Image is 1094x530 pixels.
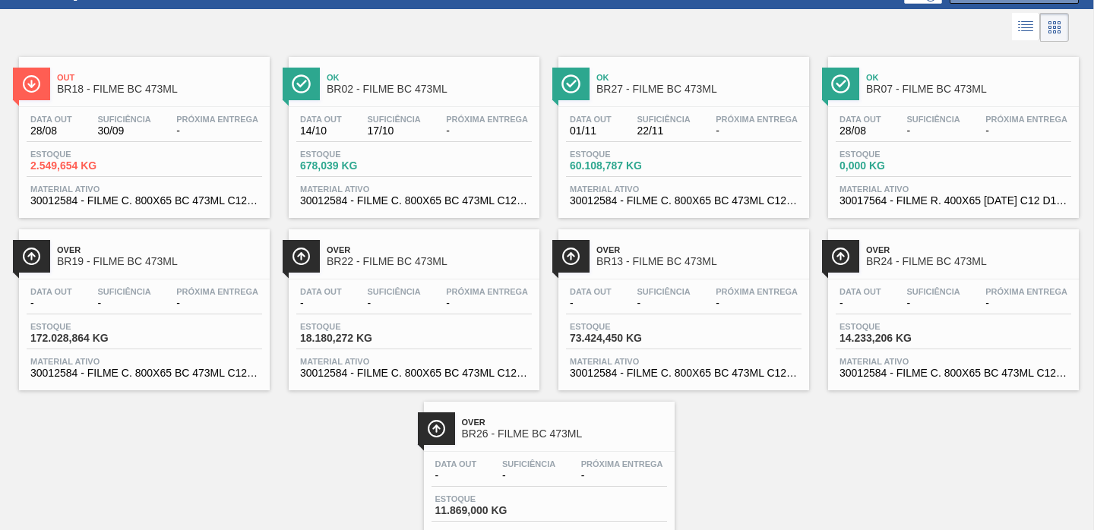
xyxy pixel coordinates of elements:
[866,245,1071,254] span: Over
[446,115,528,124] span: Próxima Entrega
[570,125,612,137] span: 01/11
[30,322,137,331] span: Estoque
[570,150,676,159] span: Estoque
[596,245,802,254] span: Over
[716,115,798,124] span: Próxima Entrega
[30,287,72,296] span: Data out
[97,287,150,296] span: Suficiência
[8,46,277,218] a: ÍconeOutBR18 - FILME BC 473MLData out28/08Suficiência30/09Próxima Entrega-Estoque2.549,654 KGMate...
[570,195,798,207] span: 30012584 - FILME C. 800X65 BC 473ML C12 429
[176,287,258,296] span: Próxima Entrega
[446,298,528,309] span: -
[866,73,1071,82] span: Ok
[30,115,72,124] span: Data out
[30,298,72,309] span: -
[570,160,676,172] span: 60.108,787 KG
[30,333,137,344] span: 172.028,864 KG
[446,125,528,137] span: -
[30,357,258,366] span: Material ativo
[97,298,150,309] span: -
[561,247,580,266] img: Ícone
[637,125,690,137] span: 22/11
[435,494,542,503] span: Estoque
[22,74,41,93] img: Ícone
[570,298,612,309] span: -
[327,256,532,267] span: BR22 - FILME BC 473ML
[8,218,277,390] a: ÍconeOverBR19 - FILME BC 473MLData out-Suficiência-Próxima Entrega-Estoque172.028,864 KGMaterial ...
[596,256,802,267] span: BR13 - FILME BC 473ML
[446,287,528,296] span: Próxima Entrega
[570,368,798,379] span: 30012584 - FILME C. 800X65 BC 473ML C12 429
[581,459,663,468] span: Próxima Entrega
[502,470,555,481] span: -
[985,298,1067,309] span: -
[462,428,667,440] span: BR26 - FILME BC 473ML
[30,368,258,379] span: 30012584 - FILME C. 800X65 BC 473ML C12 429
[547,218,817,390] a: ÍconeOverBR13 - FILME BC 473MLData out-Suficiência-Próxima Entrega-Estoque73.424,450 KGMaterial a...
[716,298,798,309] span: -
[57,84,262,95] span: BR18 - FILME BC 473ML
[817,218,1086,390] a: ÍconeOverBR24 - FILME BC 473MLData out-Suficiência-Próxima Entrega-Estoque14.233,206 KGMaterial a...
[716,125,798,137] span: -
[176,115,258,124] span: Próxima Entrega
[570,357,798,366] span: Material ativo
[57,245,262,254] span: Over
[570,115,612,124] span: Data out
[300,357,528,366] span: Material ativo
[97,115,150,124] span: Suficiência
[30,150,137,159] span: Estoque
[985,125,1067,137] span: -
[839,195,1067,207] span: 30017564 - FILME R. 400X65 BC 473 C12 D15 429
[300,150,406,159] span: Estoque
[839,368,1067,379] span: 30012584 - FILME C. 800X65 BC 473ML C12 429
[367,115,420,124] span: Suficiência
[292,74,311,93] img: Ícone
[716,287,798,296] span: Próxima Entrega
[367,125,420,137] span: 17/10
[570,322,676,331] span: Estoque
[327,245,532,254] span: Over
[817,46,1086,218] a: ÍconeOkBR07 - FILME BC 473MLData out28/08Suficiência-Próxima Entrega-Estoque0,000 KGMaterial ativ...
[176,298,258,309] span: -
[839,357,1067,366] span: Material ativo
[906,298,960,309] span: -
[300,333,406,344] span: 18.180,272 KG
[637,298,690,309] span: -
[502,459,555,468] span: Suficiência
[839,298,881,309] span: -
[596,84,802,95] span: BR27 - FILME BC 473ML
[462,418,667,427] span: Over
[831,247,850,266] img: Ícone
[300,368,528,379] span: 30012584 - FILME C. 800X65 BC 473ML C12 429
[866,256,1071,267] span: BR24 - FILME BC 473ML
[839,287,881,296] span: Data out
[300,115,342,124] span: Data out
[985,115,1067,124] span: Próxima Entrega
[277,218,547,390] a: ÍconeOverBR22 - FILME BC 473MLData out-Suficiência-Próxima Entrega-Estoque18.180,272 KGMaterial a...
[327,84,532,95] span: BR02 - FILME BC 473ML
[839,185,1067,194] span: Material ativo
[97,125,150,137] span: 30/09
[57,256,262,267] span: BR19 - FILME BC 473ML
[435,459,477,468] span: Data out
[839,150,946,159] span: Estoque
[300,160,406,172] span: 678,039 KG
[30,125,72,137] span: 28/08
[30,185,258,194] span: Material ativo
[22,247,41,266] img: Ícone
[637,115,690,124] span: Suficiência
[906,287,960,296] span: Suficiência
[906,125,960,137] span: -
[300,125,342,137] span: 14/10
[839,125,881,137] span: 28/08
[300,287,342,296] span: Data out
[1012,13,1040,42] div: Visão em Lista
[427,419,446,438] img: Ícone
[1040,13,1069,42] div: Visão em Cards
[300,322,406,331] span: Estoque
[435,470,477,481] span: -
[30,160,137,172] span: 2.549,654 KG
[367,298,420,309] span: -
[581,470,663,481] span: -
[547,46,817,218] a: ÍconeOkBR27 - FILME BC 473MLData out01/11Suficiência22/11Próxima Entrega-Estoque60.108,787 KGMate...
